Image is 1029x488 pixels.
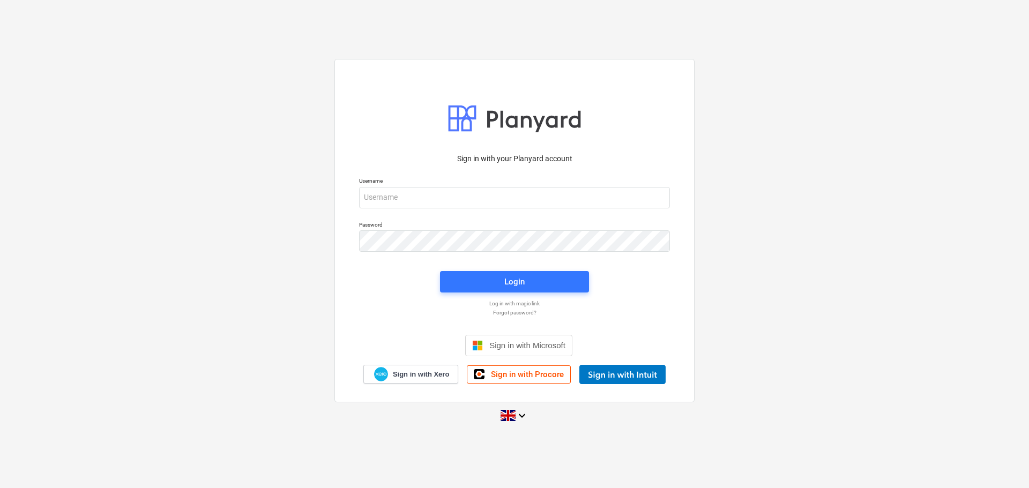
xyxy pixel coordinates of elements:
span: Sign in with Microsoft [489,341,565,350]
p: Sign in with your Planyard account [359,153,670,164]
p: Username [359,177,670,186]
a: Forgot password? [354,309,675,316]
a: Sign in with Procore [467,365,571,384]
img: Microsoft logo [472,340,483,351]
i: keyboard_arrow_down [516,409,528,422]
button: Login [440,271,589,292]
div: Login [504,275,525,289]
a: Sign in with Xero [363,365,459,384]
span: Sign in with Procore [491,370,564,379]
a: Log in with magic link [354,300,675,307]
input: Username [359,187,670,208]
img: Xero logo [374,367,388,381]
span: Sign in with Xero [393,370,449,379]
p: Password [359,221,670,230]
